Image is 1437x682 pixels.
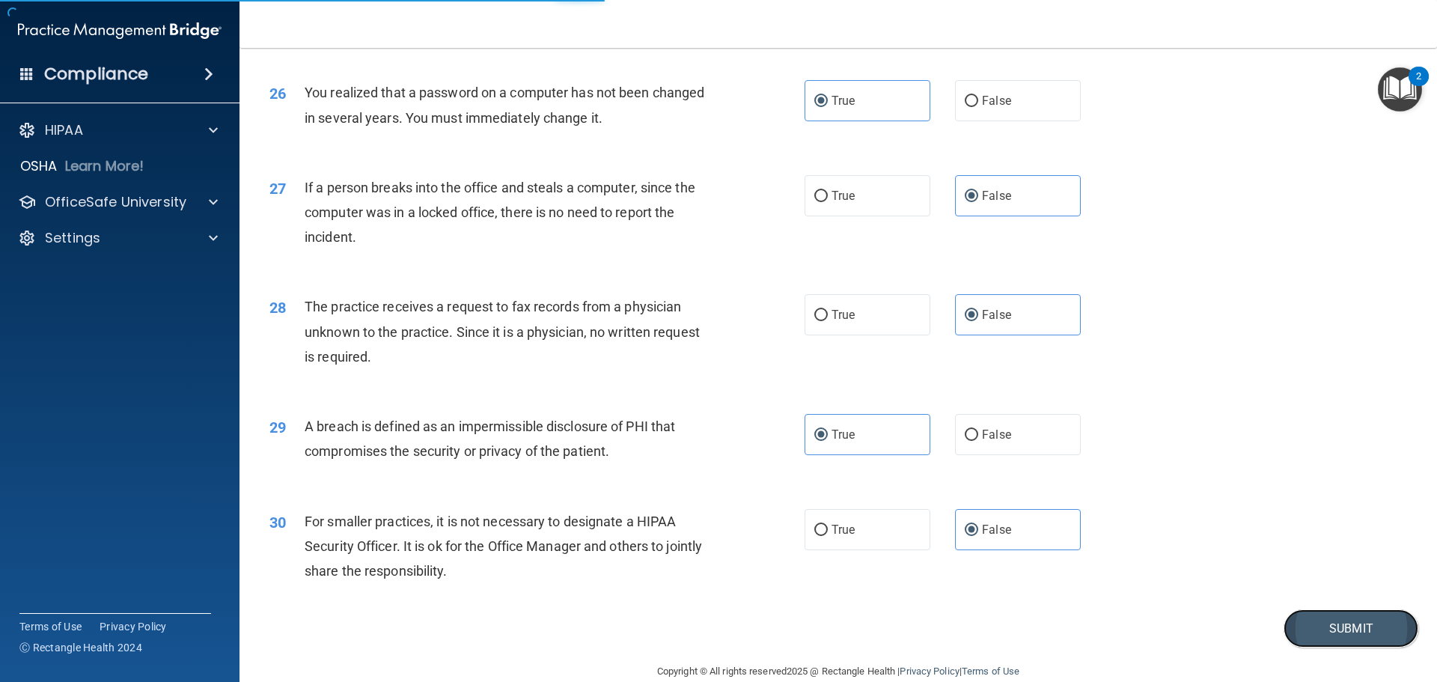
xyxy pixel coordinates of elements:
p: HIPAA [45,121,83,139]
span: 26 [269,85,286,103]
span: True [832,523,855,537]
a: Privacy Policy [100,619,167,634]
span: False [982,94,1011,108]
a: Settings [18,229,218,247]
input: False [965,191,978,202]
span: False [982,308,1011,322]
input: False [965,96,978,107]
span: True [832,189,855,203]
span: 29 [269,418,286,436]
a: Terms of Use [962,666,1019,677]
span: 30 [269,514,286,532]
span: True [832,308,855,322]
span: False [982,523,1011,537]
span: For smaller practices, it is not necessary to designate a HIPAA Security Officer. It is ok for th... [305,514,702,579]
span: 27 [269,180,286,198]
input: False [965,310,978,321]
input: True [814,310,828,321]
iframe: Drift Widget Chat Controller [1178,576,1419,636]
p: OSHA [20,157,58,175]
p: Settings [45,229,100,247]
span: True [832,427,855,442]
span: True [832,94,855,108]
div: 2 [1416,76,1421,96]
span: The practice receives a request to fax records from a physician unknown to the practice. Since it... [305,299,700,364]
span: A breach is defined as an impermissible disclosure of PHI that compromises the security or privac... [305,418,675,459]
p: Learn More! [65,157,144,175]
input: True [814,525,828,536]
input: True [814,191,828,202]
a: Privacy Policy [900,666,959,677]
h4: Compliance [44,64,148,85]
input: False [965,525,978,536]
p: OfficeSafe University [45,193,186,211]
input: False [965,430,978,441]
button: Open Resource Center, 2 new notifications [1378,67,1422,112]
input: True [814,96,828,107]
span: False [982,189,1011,203]
span: 28 [269,299,286,317]
span: False [982,427,1011,442]
span: Ⓒ Rectangle Health 2024 [19,640,142,655]
a: OfficeSafe University [18,193,218,211]
a: Terms of Use [19,619,82,634]
span: You realized that a password on a computer has not been changed in several years. You must immedi... [305,85,704,125]
span: If a person breaks into the office and steals a computer, since the computer was in a locked offi... [305,180,695,245]
a: HIPAA [18,121,218,139]
img: PMB logo [18,16,222,46]
input: True [814,430,828,441]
